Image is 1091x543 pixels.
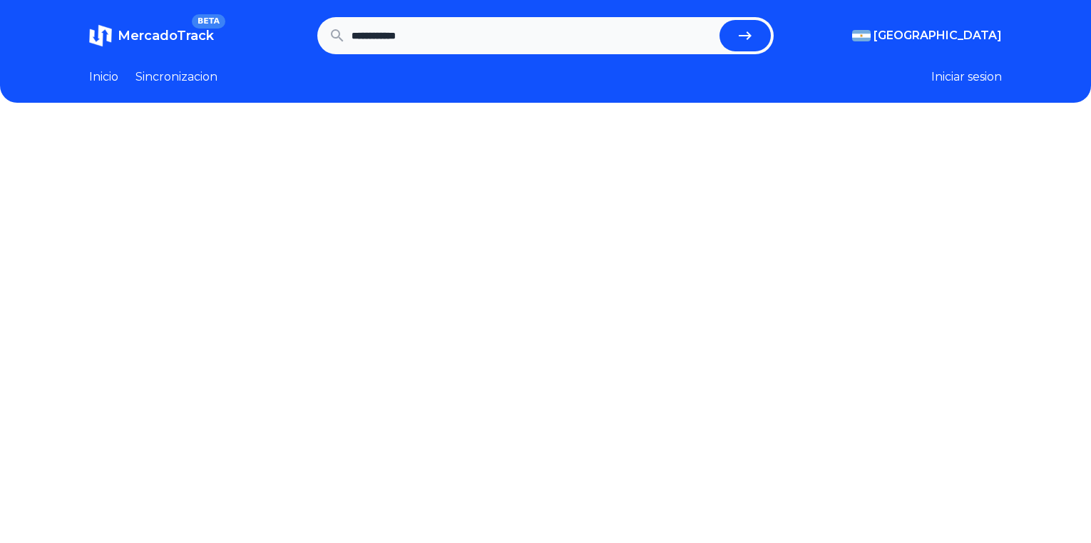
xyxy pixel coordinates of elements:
span: MercadoTrack [118,28,214,44]
img: MercadoTrack [89,24,112,47]
span: BETA [192,14,225,29]
button: Iniciar sesion [931,68,1002,86]
a: Inicio [89,68,118,86]
a: MercadoTrackBETA [89,24,214,47]
button: [GEOGRAPHIC_DATA] [852,27,1002,44]
a: Sincronizacion [135,68,217,86]
span: [GEOGRAPHIC_DATA] [874,27,1002,44]
img: Argentina [852,30,871,41]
